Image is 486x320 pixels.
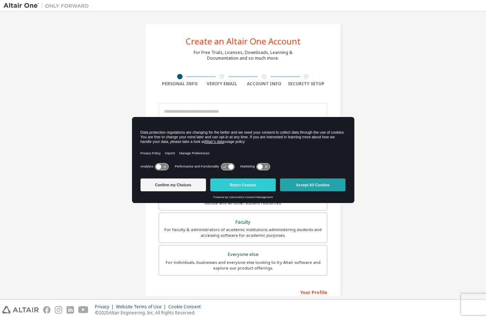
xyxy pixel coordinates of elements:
[285,81,328,87] div: Security Setup
[159,81,201,87] div: Personal Info
[243,81,285,87] div: Account Info
[67,306,74,314] img: linkedin.svg
[163,217,323,227] div: Faculty
[194,50,292,61] div: For Free Trials, Licenses, Downloads, Learning & Documentation and so much more.
[43,306,51,314] img: facebook.svg
[78,306,89,314] img: youtube.svg
[4,2,93,9] img: Altair One
[55,306,62,314] img: instagram.svg
[186,37,301,46] div: Create an Altair One Account
[163,227,323,238] div: For faculty & administrators of academic institutions administering students and accessing softwa...
[116,304,168,310] div: Website Terms of Use
[159,286,327,298] div: Your Profile
[163,250,323,260] div: Everyone else
[95,310,205,316] p: © 2025 Altair Engineering, Inc. All Rights Reserved.
[168,304,205,310] div: Cookie Consent
[2,306,39,314] img: altair_logo.svg
[163,260,323,271] div: For individuals, businesses and everyone else looking to try Altair software and explore our prod...
[201,81,243,87] div: Verify Email
[95,304,116,310] div: Privacy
